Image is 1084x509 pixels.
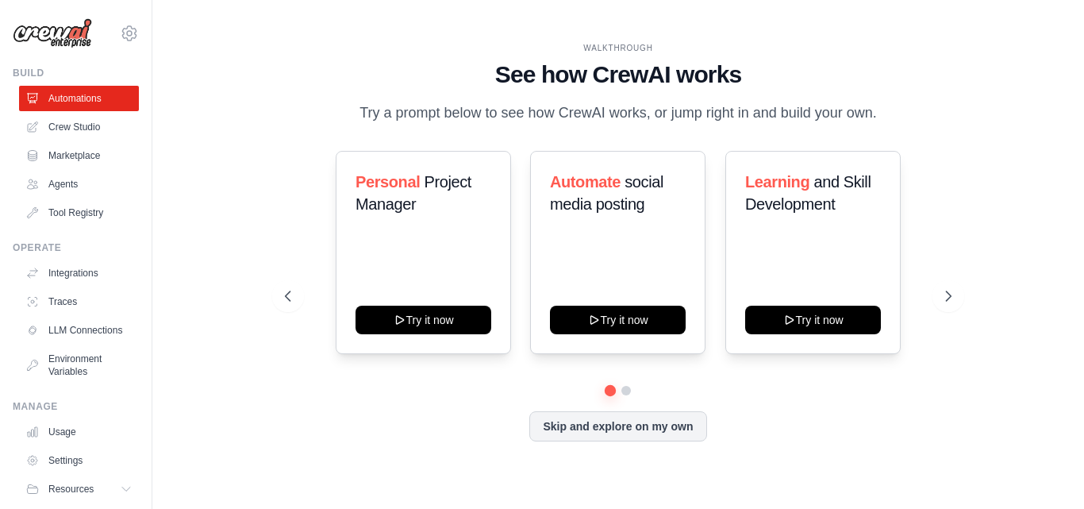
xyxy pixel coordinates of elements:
h1: See how CrewAI works [285,60,951,89]
span: Personal [356,173,420,191]
button: Try it now [356,306,491,334]
span: and Skill Development [745,173,871,213]
a: Settings [19,448,139,473]
span: Automate [550,173,621,191]
a: Marketplace [19,143,139,168]
button: Skip and explore on my own [529,411,706,442]
a: Crew Studio [19,114,139,140]
p: Try a prompt below to see how CrewAI works, or jump right in and build your own. [352,102,885,125]
span: Project Manager [356,173,471,213]
span: Learning [745,173,809,191]
a: Automations [19,86,139,111]
button: Try it now [745,306,881,334]
span: Resources [48,483,94,496]
a: Integrations [19,260,139,286]
div: WALKTHROUGH [285,42,951,54]
button: Try it now [550,306,686,334]
img: Logo [13,18,92,48]
a: Traces [19,289,139,314]
a: Tool Registry [19,200,139,226]
div: Operate [13,241,139,254]
a: LLM Connections [19,318,139,343]
div: Build [13,67,139,79]
button: Resources [19,476,139,502]
a: Agents [19,172,139,197]
div: Manage [13,400,139,413]
a: Environment Variables [19,346,139,384]
span: social media posting [550,173,663,213]
a: Usage [19,419,139,445]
